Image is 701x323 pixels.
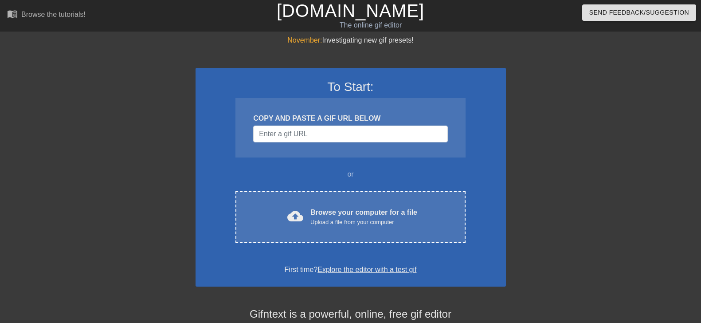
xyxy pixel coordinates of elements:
[287,208,303,224] span: cloud_upload
[287,36,322,44] span: November:
[582,4,696,21] button: Send Feedback/Suggestion
[238,20,503,31] div: The online gif editor
[253,126,447,142] input: Username
[589,7,689,18] span: Send Feedback/Suggestion
[277,1,424,20] a: [DOMAIN_NAME]
[219,169,483,180] div: or
[310,207,417,227] div: Browse your computer for a file
[207,79,494,95] h3: To Start:
[253,113,447,124] div: COPY AND PASTE A GIF URL BELOW
[310,218,417,227] div: Upload a file from your computer
[21,11,86,18] div: Browse the tutorials!
[7,8,18,19] span: menu_book
[196,308,506,321] h4: Gifntext is a powerful, online, free gif editor
[207,264,494,275] div: First time?
[317,266,416,273] a: Explore the editor with a test gif
[7,8,86,22] a: Browse the tutorials!
[196,35,506,46] div: Investigating new gif presets!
